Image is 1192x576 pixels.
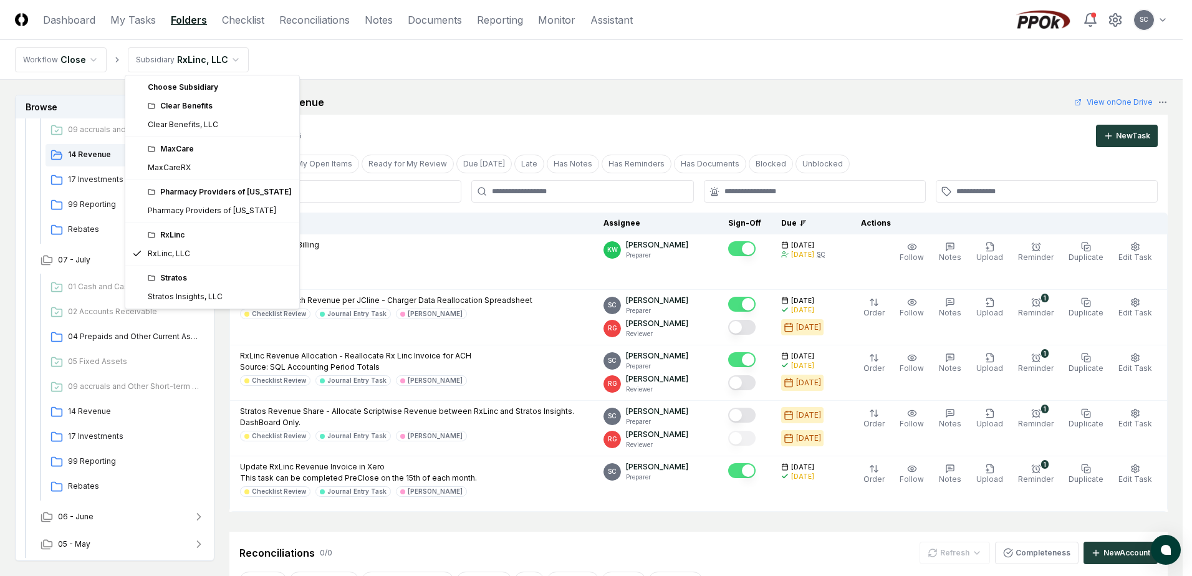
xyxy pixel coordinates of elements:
[148,272,292,284] div: Stratos
[148,119,218,130] div: Clear Benefits, LLC
[148,205,276,216] div: Pharmacy Providers of [US_STATE]
[148,162,191,173] div: MaxCareRX
[148,291,223,302] div: Stratos Insights, LLC
[128,78,297,97] div: Choose Subsidiary
[148,186,292,198] div: Pharmacy Providers of [US_STATE]
[148,143,292,155] div: MaxCare
[148,100,292,112] div: Clear Benefits
[148,248,190,259] div: RxLinc, LLC
[148,229,292,241] div: RxLinc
